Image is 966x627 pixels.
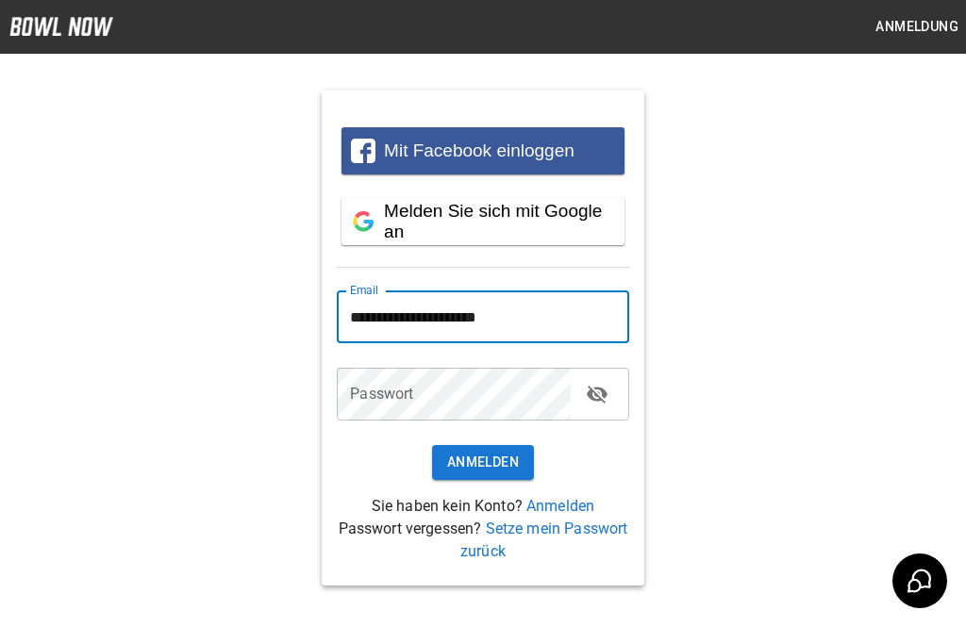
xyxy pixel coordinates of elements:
[868,9,966,44] button: Anmeldung
[337,495,628,518] p: Sie haben kein Konto?
[460,520,627,560] a: Setze mein Passwort zurück
[432,445,534,480] button: Anmelden
[341,127,624,174] button: Mit Facebook einloggen
[9,17,113,36] img: logo
[526,497,594,515] a: Anmelden
[337,518,628,563] p: Passwort vergessen?
[578,375,616,413] button: toggle password visibility
[341,198,624,245] button: Melden Sie sich mit Google an
[384,140,575,160] span: Mit Facebook einloggen
[384,201,602,241] span: Melden Sie sich mit Google an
